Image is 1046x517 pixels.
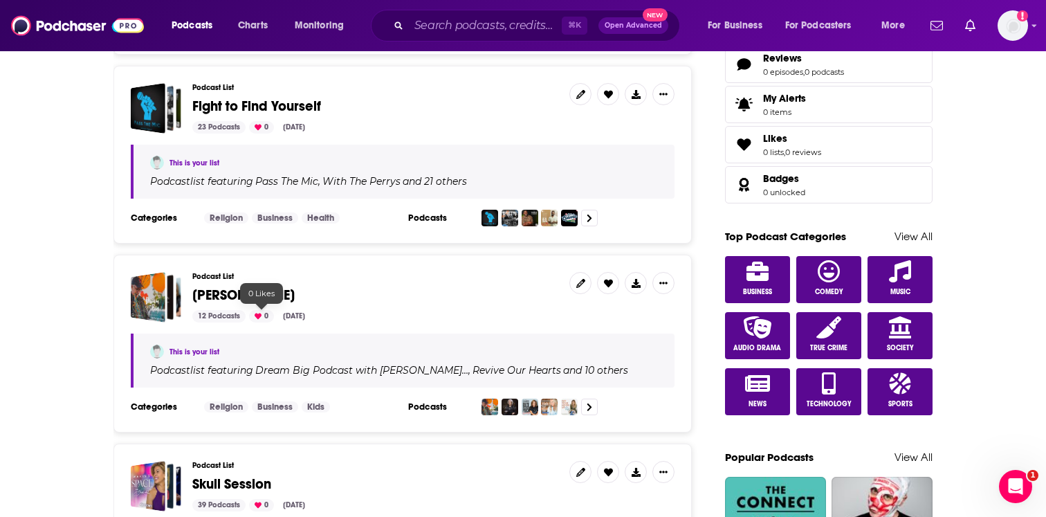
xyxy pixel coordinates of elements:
div: 0 [249,499,274,511]
a: Reviews [763,52,844,64]
button: Show More Button [652,461,675,483]
span: 0 items [763,107,806,117]
span: Open Advanced [605,22,662,29]
img: Dream Big Podcast with Bob Goff and Friends [481,399,498,415]
img: User Profile [998,10,1028,41]
img: Made For This with Jennie Allen [541,399,558,415]
span: , [468,364,470,377]
svg: Email not verified [1017,10,1028,21]
h4: Revive Our Hearts [472,365,561,376]
a: 0 reviews [785,147,821,157]
a: Show notifications dropdown [925,14,948,37]
h3: Podcasts [408,401,470,412]
iframe: Intercom live chat [999,470,1032,503]
span: Skull Session [131,461,181,511]
div: Podcast list featuring [150,175,658,188]
a: Technology [796,368,861,415]
div: [DATE] [277,121,311,134]
a: True Crime [796,312,861,359]
a: Comedy [796,256,861,303]
span: Charts [238,16,268,35]
img: Podchaser - Follow, Share and Rate Podcasts [11,12,144,39]
a: Pass The Mic [253,176,318,187]
span: More [881,16,905,35]
span: True Crime [810,344,847,352]
img: Lisa Harper's Back Porch Theology [522,399,538,415]
span: , [784,147,785,157]
h3: Podcasts [408,212,470,224]
a: This is your list [169,347,219,356]
img: With The Perrys [502,210,518,226]
a: Health [302,212,340,224]
div: 0 Likes [240,283,283,304]
a: News [725,368,790,415]
span: For Business [708,16,762,35]
span: Monitoring [295,16,344,35]
a: Music [868,256,933,303]
span: Podcasts [172,16,212,35]
span: Reviews [725,46,933,83]
button: open menu [698,15,780,37]
a: With The Perrys [320,176,401,187]
a: Likes [763,132,821,145]
button: Open AdvancedNew [598,17,668,34]
span: Likes [763,132,787,145]
span: , [803,67,805,77]
span: Technology [807,400,852,408]
div: [DATE] [277,310,311,323]
div: [DATE] [277,499,311,511]
span: Business [743,288,772,296]
span: Comedy [815,288,843,296]
button: open menu [872,15,922,37]
span: Fight to Find Yourself [192,98,321,115]
div: 0 [249,310,274,323]
h3: Categories [131,401,193,412]
button: open menu [776,15,872,37]
img: Ella Rose Murphy [150,345,164,359]
input: Search podcasts, credits, & more... [409,15,562,37]
span: [PERSON_NAME] [192,287,295,304]
span: Badges [763,172,799,185]
a: Religion [204,212,248,224]
span: My Alerts [763,92,806,105]
button: Show More Button [652,272,675,294]
a: Top Podcast Categories [725,230,846,243]
span: ⌘ K [562,17,587,35]
a: Dream Big Podcast with [PERSON_NAME]… [253,365,468,376]
div: 23 Podcasts [192,121,246,134]
a: Ella Rose Murphy [150,156,164,170]
a: Audio Drama [725,312,790,359]
p: and 21 others [403,175,467,188]
a: Society [868,312,933,359]
span: Reviews [763,52,802,64]
a: Business [725,256,790,303]
a: 0 episodes [763,67,803,77]
span: 1 [1027,470,1038,481]
img: Just Heal with Dr Jay [541,210,558,226]
a: Charts [229,15,276,37]
a: Business [252,212,298,224]
a: Fight to Find Yourself [192,99,321,114]
a: This is your list [169,158,219,167]
a: 0 unlocked [763,188,805,197]
h3: Podcast List [192,83,558,92]
a: Badges [763,172,805,185]
span: Sports [888,400,912,408]
a: View All [894,451,933,464]
a: Kids [302,401,330,412]
button: open menu [162,15,230,37]
h4: Pass The Mic [255,176,318,187]
a: Skull Session [192,477,271,492]
span: Logged in as EllaRoseMurphy [998,10,1028,41]
a: My Alerts [725,86,933,123]
a: Business [252,401,298,412]
div: 12 Podcasts [192,310,246,323]
a: Revive Our Hearts [470,365,561,376]
span: Society [887,344,914,352]
span: News [749,400,767,408]
span: Likes [725,126,933,163]
a: Ginger Stache [131,272,181,323]
a: Reviews [730,55,758,74]
a: 0 lists [763,147,784,157]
